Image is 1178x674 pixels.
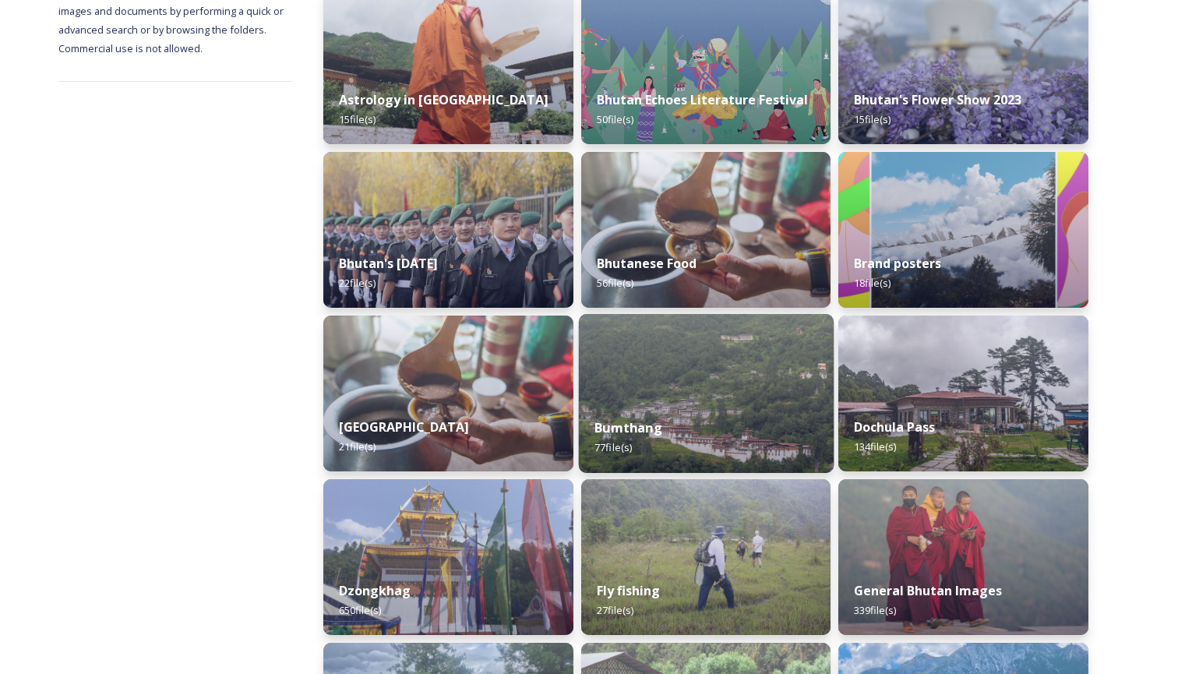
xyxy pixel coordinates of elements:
[594,440,632,454] span: 77 file(s)
[339,439,376,453] span: 21 file(s)
[578,314,833,473] img: Bumthang%2520180723%2520by%2520Amp%2520Sripimanwat-20.jpg
[597,91,808,108] strong: Bhutan Echoes Literature Festival
[597,603,633,617] span: 27 file(s)
[838,479,1088,635] img: MarcusWestbergBhutanHiRes-23.jpg
[339,582,411,599] strong: Dzongkhag
[854,439,896,453] span: 134 file(s)
[323,152,573,308] img: Bhutan%2520National%2520Day10.jpg
[854,91,1021,108] strong: Bhutan's Flower Show 2023
[339,276,376,290] span: 22 file(s)
[854,603,896,617] span: 339 file(s)
[339,418,469,436] strong: [GEOGRAPHIC_DATA]
[838,316,1088,471] img: 2022-10-01%252011.41.43.jpg
[838,152,1088,308] img: Bhutan_Believe_800_1000_4.jpg
[581,152,831,308] img: Bumdeling%2520090723%2520by%2520Amp%2520Sripimanwat-4.jpg
[854,276,891,290] span: 18 file(s)
[339,91,548,108] strong: Astrology in [GEOGRAPHIC_DATA]
[854,112,891,126] span: 15 file(s)
[339,603,381,617] span: 650 file(s)
[339,112,376,126] span: 15 file(s)
[597,276,633,290] span: 56 file(s)
[594,419,662,436] strong: Bumthang
[854,255,941,272] strong: Brand posters
[597,255,697,272] strong: Bhutanese Food
[854,582,1002,599] strong: General Bhutan Images
[597,582,660,599] strong: Fly fishing
[339,255,438,272] strong: Bhutan's [DATE]
[323,479,573,635] img: Festival%2520Header.jpg
[854,418,935,436] strong: Dochula Pass
[323,316,573,471] img: Bumdeling%2520090723%2520by%2520Amp%2520Sripimanwat-4%25202.jpg
[581,479,831,635] img: by%2520Ugyen%2520Wangchuk14.JPG
[597,112,633,126] span: 50 file(s)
